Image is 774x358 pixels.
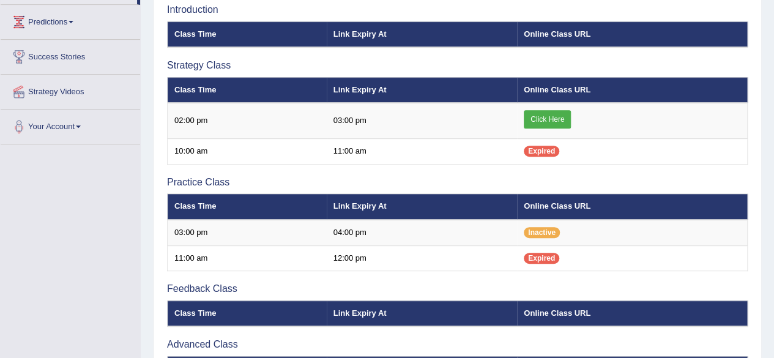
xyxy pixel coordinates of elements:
[167,60,748,71] h3: Strategy Class
[517,194,747,220] th: Online Class URL
[327,103,518,139] td: 03:00 pm
[1,110,140,140] a: Your Account
[168,77,327,103] th: Class Time
[524,110,571,129] a: Click Here
[168,103,327,139] td: 02:00 pm
[327,300,518,326] th: Link Expiry At
[524,146,559,157] span: Expired
[327,139,518,165] td: 11:00 am
[168,194,327,220] th: Class Time
[327,194,518,220] th: Link Expiry At
[167,339,748,350] h3: Advanced Class
[1,40,140,70] a: Success Stories
[327,245,518,271] td: 12:00 pm
[517,21,747,47] th: Online Class URL
[168,220,327,245] td: 03:00 pm
[168,139,327,165] td: 10:00 am
[524,253,559,264] span: Expired
[517,77,747,103] th: Online Class URL
[168,300,327,326] th: Class Time
[327,77,518,103] th: Link Expiry At
[167,177,748,188] h3: Practice Class
[168,245,327,271] td: 11:00 am
[167,4,748,15] h3: Introduction
[1,5,140,35] a: Predictions
[168,21,327,47] th: Class Time
[327,21,518,47] th: Link Expiry At
[167,283,748,294] h3: Feedback Class
[1,75,140,105] a: Strategy Videos
[517,300,747,326] th: Online Class URL
[524,227,560,238] span: Inactive
[327,220,518,245] td: 04:00 pm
